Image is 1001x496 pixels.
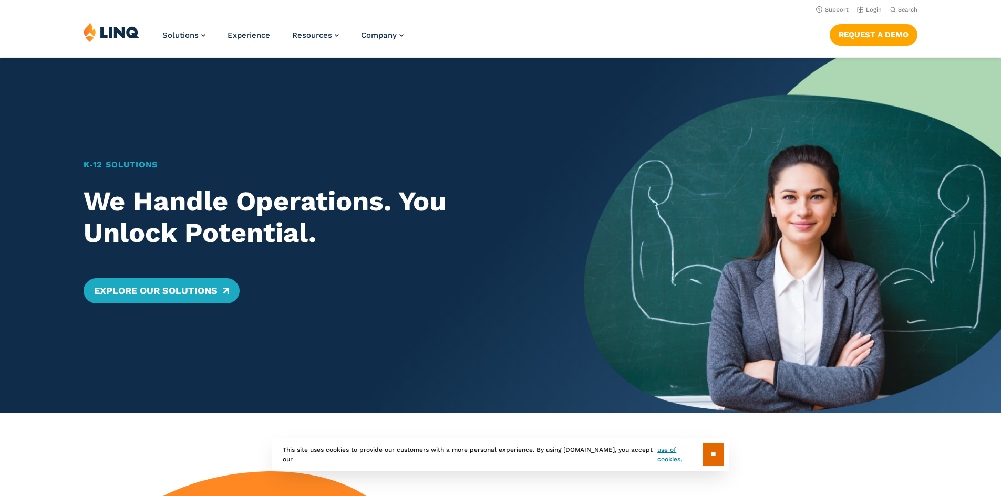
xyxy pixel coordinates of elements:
[162,30,199,40] span: Solutions
[657,445,702,464] a: use of cookies.
[272,438,729,471] div: This site uses cookies to provide our customers with a more personal experience. By using [DOMAIN...
[584,58,1001,413] img: Home Banner
[361,30,397,40] span: Company
[292,30,332,40] span: Resources
[292,30,339,40] a: Resources
[890,6,917,14] button: Open Search Bar
[830,22,917,45] nav: Button Navigation
[84,22,139,42] img: LINQ | K‑12 Software
[857,6,882,13] a: Login
[816,6,849,13] a: Support
[84,186,543,249] h2: We Handle Operations. You Unlock Potential.
[228,30,270,40] a: Experience
[898,6,917,13] span: Search
[84,278,240,303] a: Explore Our Solutions
[830,24,917,45] a: Request a Demo
[84,159,543,171] h1: K‑12 Solutions
[162,22,404,57] nav: Primary Navigation
[162,30,205,40] a: Solutions
[361,30,404,40] a: Company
